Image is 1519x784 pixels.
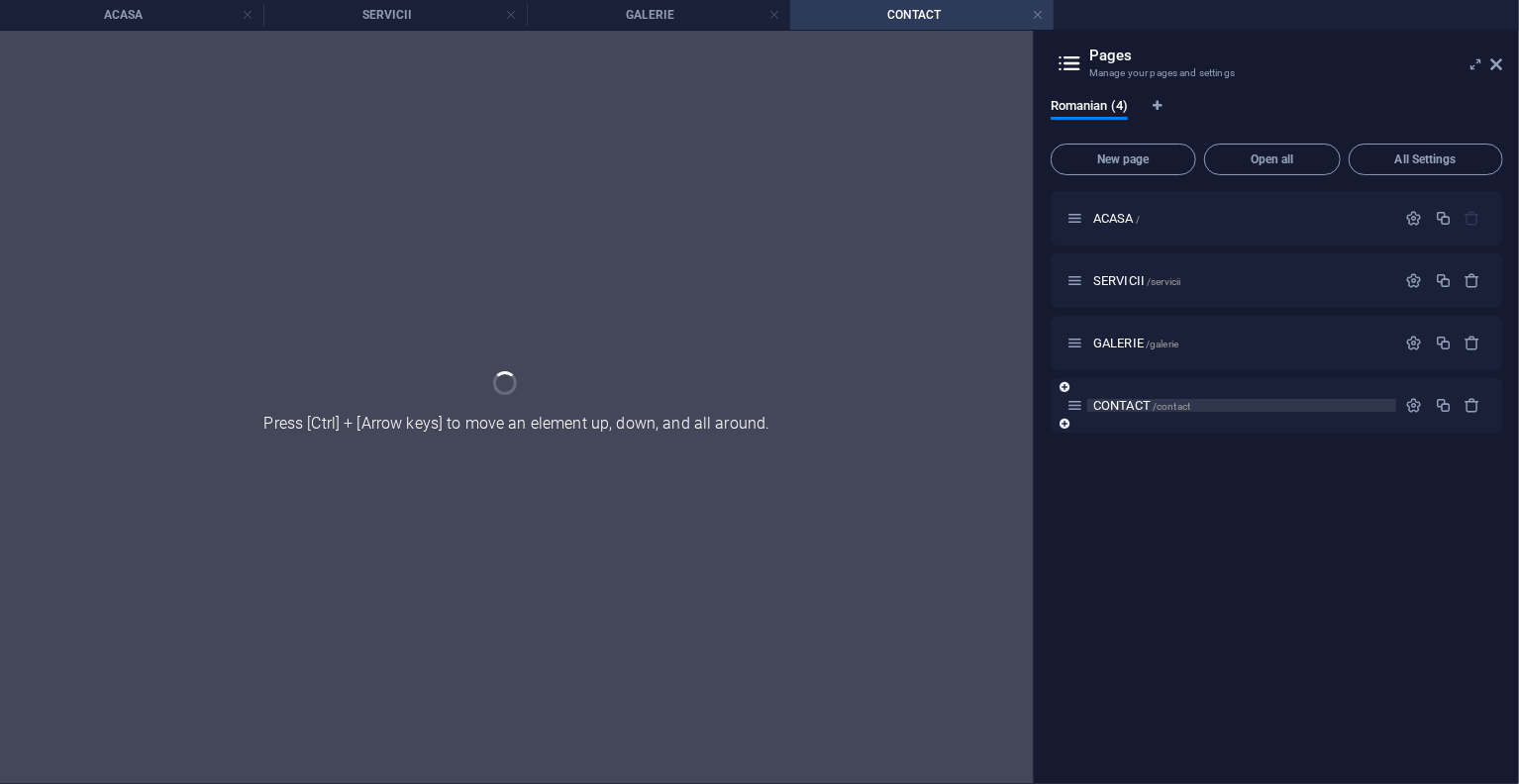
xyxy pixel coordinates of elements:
div: Settings [1406,210,1423,227]
div: The startpage cannot be deleted [1465,210,1481,227]
button: Open all [1204,144,1341,175]
div: Duplicate [1435,335,1452,351]
h4: CONTACT [790,4,1054,26]
div: SERVICII/servicii [1087,274,1396,287]
span: Click to open page [1093,398,1190,413]
div: Duplicate [1435,397,1452,414]
span: All Settings [1358,153,1494,165]
button: New page [1051,144,1196,175]
span: New page [1060,153,1187,165]
div: CONTACT/contact [1087,399,1396,412]
div: ACASA/ [1087,212,1396,225]
h4: GALERIE [527,4,790,26]
span: /galerie [1146,339,1178,349]
span: /servicii [1147,276,1180,287]
div: Remove [1465,272,1481,289]
span: / [1136,214,1140,225]
div: Duplicate [1435,272,1452,289]
span: Click to open page [1093,211,1140,226]
span: Open all [1213,153,1332,165]
div: Settings [1406,272,1423,289]
div: Duplicate [1435,210,1452,227]
div: Language Tabs [1051,98,1503,136]
span: Click to open page [1093,336,1178,350]
span: Click to open page [1093,273,1180,288]
h4: SERVICII [263,4,527,26]
div: Remove [1465,397,1481,414]
div: Settings [1406,335,1423,351]
h2: Pages [1089,47,1503,64]
button: All Settings [1349,144,1503,175]
span: Romanian (4) [1051,94,1128,122]
div: Remove [1465,335,1481,351]
div: Settings [1406,397,1423,414]
div: GALERIE/galerie [1087,337,1396,349]
h3: Manage your pages and settings [1089,64,1464,82]
span: /contact [1153,401,1190,412]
